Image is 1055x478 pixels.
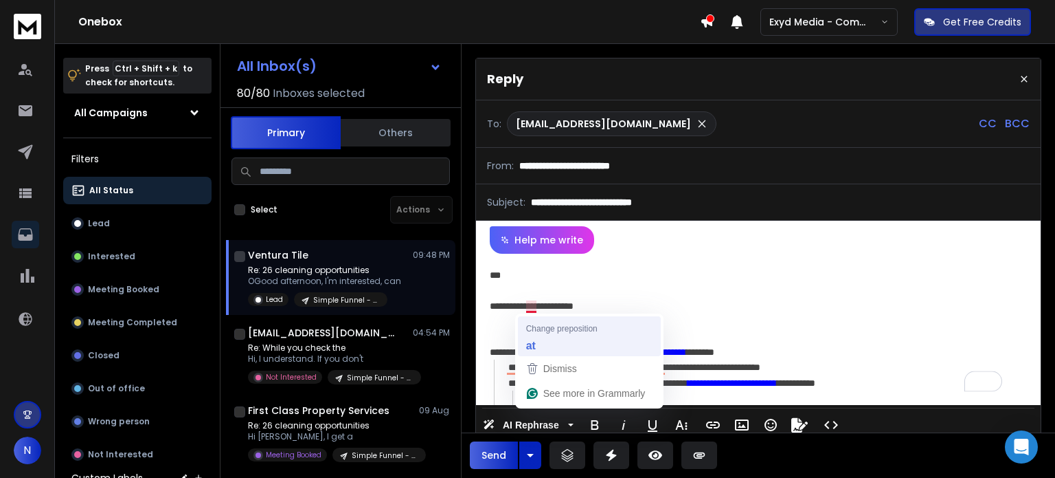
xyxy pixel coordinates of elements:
p: To: [487,117,501,131]
button: Bold (Ctrl+B) [582,411,608,439]
button: Meeting Booked [63,276,212,303]
h3: Inboxes selected [273,85,365,102]
p: Meeting Booked [88,284,159,295]
button: Emoticons [758,411,784,439]
h1: First Class Property Services [248,404,389,417]
p: 09:48 PM [413,250,450,261]
p: Not Interested [266,372,317,382]
img: logo [14,14,41,39]
p: 04:54 PM [413,327,450,338]
p: Meeting Booked [266,450,321,460]
span: Ctrl + Shift + k [113,61,179,76]
button: Help me write [490,226,594,254]
label: Select [251,204,277,215]
p: Meeting Completed [88,317,177,328]
p: Reply [487,69,523,89]
p: OGood afternoon, I'm interested, can [248,276,401,287]
span: 80 / 80 [237,85,270,102]
button: Signature [786,411,813,439]
button: More Text [668,411,694,439]
button: Out of office [63,375,212,402]
button: N [14,437,41,464]
p: Closed [88,350,120,361]
button: Get Free Credits [914,8,1031,36]
button: All Status [63,177,212,204]
h1: Onebox [78,14,700,30]
p: Simple Funnel - CC - Lead Magnet [313,295,379,305]
button: Interested [63,243,212,270]
h3: Filters [63,149,212,169]
p: Press to check for shortcuts. [85,62,192,89]
button: Others [341,118,451,148]
p: Exyd Media - Commercial Cleaning [769,15,881,29]
p: Not Interested [88,449,153,460]
p: Lead [88,218,110,229]
button: Insert Image (Ctrl+P) [729,411,755,439]
button: Wrong person [63,408,212,435]
div: Open Intercom Messenger [1005,431,1038,464]
p: Simple Funnel - CC - Lead Magnet [347,373,413,383]
button: All Campaigns [63,99,212,127]
p: Interested [88,251,135,262]
p: From: [487,159,514,173]
button: Italic (Ctrl+I) [611,411,637,439]
p: Re: 26 cleaning opportunities [248,265,401,276]
button: All Inbox(s) [226,52,453,80]
button: Closed [63,342,212,369]
p: Simple Funnel - CC - Lead Magnet [352,450,418,461]
p: CC [979,116,997,132]
button: Underline (Ctrl+U) [639,411,666,439]
p: Out of office [88,383,145,394]
button: AI Rephrase [480,411,576,439]
h1: [EMAIL_ADDRESS][DOMAIN_NAME] [248,326,399,340]
p: Wrong person [88,416,150,427]
p: Re: While you check the [248,343,413,354]
p: Hi [PERSON_NAME], I get a [248,431,413,442]
h1: All Inbox(s) [237,59,317,73]
button: Code View [818,411,844,439]
p: Get Free Credits [943,15,1021,29]
p: Re: 26 cleaning opportunities [248,420,413,431]
p: BCC [1005,116,1030,132]
button: Lead [63,210,212,237]
button: Meeting Completed [63,309,212,336]
p: Hi, I understand. If you don't [248,354,413,365]
button: Primary [231,116,341,149]
button: Insert Link (Ctrl+K) [700,411,726,439]
p: [EMAIL_ADDRESS][DOMAIN_NAME] [516,117,691,131]
div: To enrich screen reader interactions, please activate Accessibility in Grammarly extension settings [476,254,1041,405]
p: 09 Aug [419,405,450,416]
p: All Status [89,185,133,196]
p: Subject: [487,195,525,209]
h1: All Campaigns [74,106,148,120]
p: Lead [266,294,283,305]
span: AI Rephrase [500,420,562,431]
button: Not Interested [63,441,212,468]
h1: Ventura Tile [248,248,308,262]
button: Send [470,442,518,469]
